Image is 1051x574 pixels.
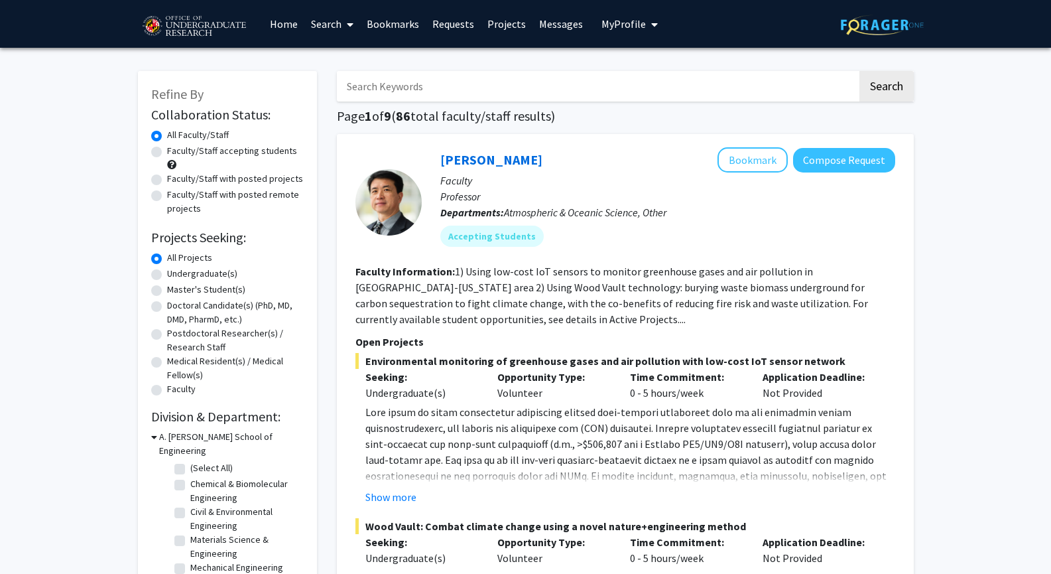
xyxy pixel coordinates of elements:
label: Chemical & Biomolecular Engineering [190,477,300,505]
button: Search [859,71,914,102]
div: 0 - 5 hours/week [620,534,753,566]
p: Time Commitment: [630,369,743,385]
label: Faculty/Staff with posted projects [167,172,303,186]
p: Seeking: [365,534,478,550]
p: Opportunity Type: [497,534,610,550]
a: Requests [426,1,481,47]
p: Application Deadline: [763,534,875,550]
label: Master's Student(s) [167,283,245,297]
label: Doctoral Candidate(s) (PhD, MD, DMD, PharmD, etc.) [167,299,304,326]
a: Projects [481,1,532,47]
p: Professor [440,188,895,204]
div: Volunteer [487,534,620,566]
img: ForagerOne Logo [841,15,924,35]
p: Open Projects [355,334,895,350]
mat-chip: Accepting Students [440,226,544,247]
p: Faculty [440,173,895,188]
h2: Division & Department: [151,409,304,425]
div: Undergraduate(s) [365,385,478,401]
p: Seeking: [365,369,478,385]
h2: Projects Seeking: [151,230,304,246]
label: Materials Science & Engineering [190,533,300,561]
span: Wood Vault: Combat climate change using a novel nature+engineering method [355,518,895,534]
span: 86 [396,108,410,124]
span: My Profile [601,17,646,31]
a: Messages [532,1,589,47]
h2: Collaboration Status: [151,107,304,123]
span: Refine By [151,86,204,102]
label: Faculty [167,382,196,396]
a: Search [304,1,360,47]
fg-read-more: 1) Using low-cost IoT sensors to monitor greenhouse gases and air pollution in [GEOGRAPHIC_DATA]-... [355,265,868,326]
span: 9 [384,108,391,124]
a: [PERSON_NAME] [440,151,542,168]
label: (Select All) [190,461,233,475]
button: Add Ning Zeng to Bookmarks [717,147,788,173]
b: Departments: [440,206,504,219]
div: Undergraduate(s) [365,550,478,566]
a: Home [263,1,304,47]
a: Bookmarks [360,1,426,47]
img: University of Maryland Logo [138,10,250,43]
label: Postdoctoral Researcher(s) / Research Staff [167,326,304,354]
p: Opportunity Type: [497,369,610,385]
div: Not Provided [753,369,885,401]
label: Medical Resident(s) / Medical Fellow(s) [167,354,304,382]
b: Faculty Information: [355,265,455,278]
div: 0 - 5 hours/week [620,369,753,401]
span: Environmental monitoring of greenhouse gases and air pollution with low-cost IoT sensor network [355,353,895,369]
label: All Projects [167,251,212,265]
label: Undergraduate(s) [167,267,237,281]
button: Compose Request to Ning Zeng [793,148,895,173]
label: Civil & Environmental Engineering [190,505,300,533]
p: Time Commitment: [630,534,743,550]
span: 1 [365,108,372,124]
button: Show more [365,489,416,505]
label: Faculty/Staff accepting students [167,144,297,158]
label: All Faculty/Staff [167,128,229,142]
input: Search Keywords [337,71,857,102]
div: Volunteer [487,369,620,401]
p: Application Deadline: [763,369,875,385]
label: Faculty/Staff with posted remote projects [167,188,304,216]
span: Atmospheric & Oceanic Science, Other [504,206,666,219]
div: Not Provided [753,534,885,566]
h3: A. [PERSON_NAME] School of Engineering [159,430,304,458]
h1: Page of ( total faculty/staff results) [337,108,914,124]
